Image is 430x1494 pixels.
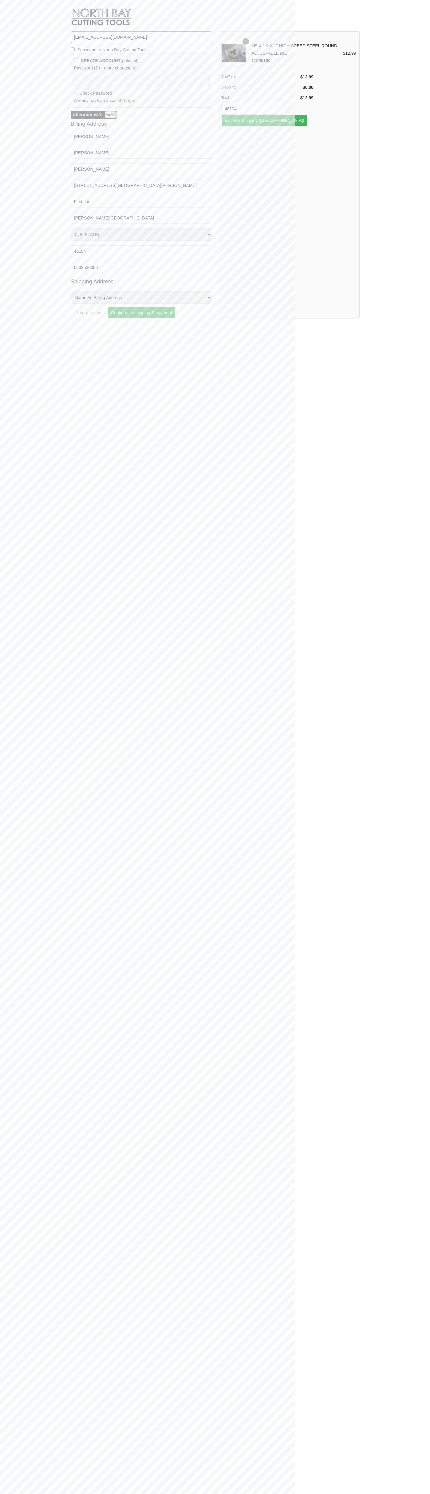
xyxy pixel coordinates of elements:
[251,58,270,63] span: 11005100
[71,119,212,129] h3: Billing address
[71,147,212,159] input: Last Name
[71,180,212,191] input: Address
[71,305,107,320] a: Return to cart
[71,276,212,287] h3: Shipping address
[221,103,282,115] input: Postal Code
[108,307,175,318] input: Continue to shipping & payment
[249,42,343,64] div: M5 X 1.0 X 1" HIGH SPEED STEEL ROUND ADJUSTABLE DIE
[124,98,135,103] a: Login
[221,93,298,103] td: Total
[343,49,356,57] div: $12.99
[71,111,116,119] img: PayPal Express Checkout
[71,212,212,224] input: City
[221,72,298,82] td: SubTotal
[71,131,212,142] input: First Name
[71,53,212,108] div: (optional) Password (7 or more characters) Check Password Already have an account?
[298,82,314,93] td: $0.00
[71,31,212,43] input: Email
[71,245,212,257] input: ZIP/Postal
[71,5,132,31] img: North Bay Cutting Tools
[298,93,314,103] td: $12.99
[71,196,212,207] input: Apt/Suite
[77,46,148,53] b: Subscribe to North Bay Cutting Tools
[71,262,212,273] input: Phone Number
[221,82,298,93] td: Shipping
[221,115,308,126] button: Estimate Shipping ([GEOGRAPHIC_DATA])
[71,163,212,175] input: Business
[298,72,314,82] td: $12.99
[221,41,246,65] img: M5 X 1.0 X 1" HIGH SPEED STEEL ROUND ADJUSTABLE DIE
[81,58,120,63] b: CREATE ACCOUNT
[243,38,249,45] div: 1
